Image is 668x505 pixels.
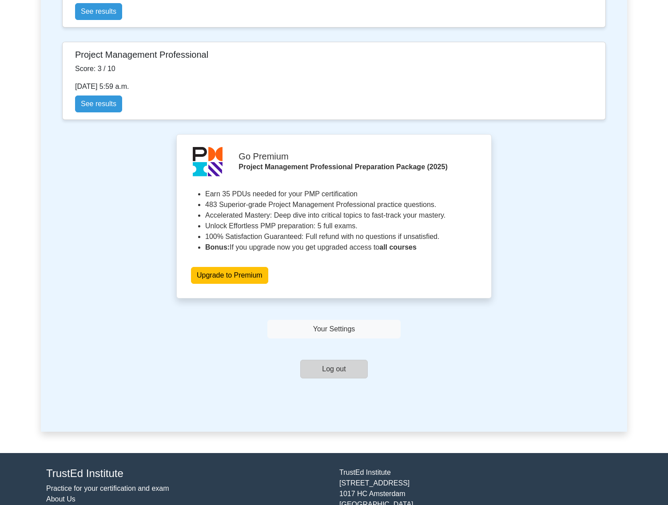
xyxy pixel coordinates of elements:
[191,267,268,284] a: Upgrade to Premium
[46,485,169,492] a: Practice for your certification and exam
[46,495,76,503] a: About Us
[75,3,122,20] a: See results
[300,360,367,378] button: Log out
[267,320,401,338] a: Your Settings
[46,467,329,480] h4: TrustEd Institute
[75,95,122,112] a: See results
